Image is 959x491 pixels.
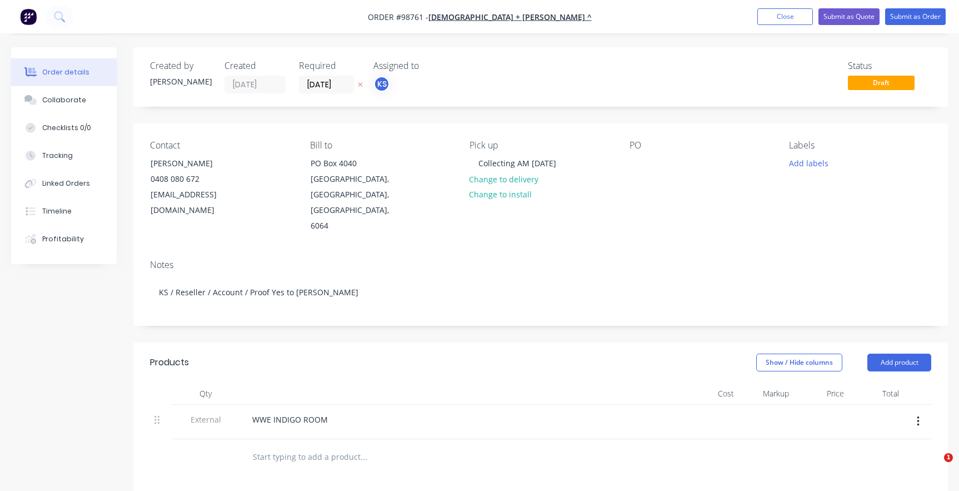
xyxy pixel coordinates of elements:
[311,156,403,171] div: PO Box 4040
[463,171,545,186] button: Change to delivery
[757,8,813,25] button: Close
[151,187,243,218] div: [EMAIL_ADDRESS][DOMAIN_NAME]
[42,206,72,216] div: Timeline
[42,67,89,77] div: Order details
[756,354,842,371] button: Show / Hide columns
[172,383,239,405] div: Qty
[42,95,86,105] div: Collaborate
[469,140,612,151] div: Pick up
[20,8,37,25] img: Factory
[818,8,880,25] button: Submit as Quote
[11,86,117,114] button: Collaborate
[373,61,485,71] div: Assigned to
[848,61,931,71] div: Status
[141,155,252,219] div: [PERSON_NAME]0408 080 672[EMAIL_ADDRESS][DOMAIN_NAME]
[42,234,84,244] div: Profitability
[224,61,286,71] div: Created
[921,453,948,480] iframe: Intercom live chat
[42,123,91,133] div: Checklists 0/0
[150,61,211,71] div: Created by
[428,12,592,22] a: [DEMOGRAPHIC_DATA] + [PERSON_NAME] ^
[463,187,538,202] button: Change to install
[867,354,931,371] button: Add product
[848,76,915,90] span: Draft
[11,58,117,86] button: Order details
[793,383,848,405] div: Price
[11,225,117,253] button: Profitability
[151,171,243,187] div: 0408 080 672
[848,383,903,405] div: Total
[151,156,243,171] div: [PERSON_NAME]
[11,142,117,170] button: Tracking
[150,275,931,309] div: KS / Reseller / Account / Proof Yes to [PERSON_NAME]
[683,383,738,405] div: Cost
[789,140,931,151] div: Labels
[783,155,834,170] button: Add labels
[150,260,931,270] div: Notes
[11,170,117,197] button: Linked Orders
[252,446,474,468] input: Start typing to add a product...
[177,414,234,425] span: External
[42,178,90,189] div: Linked Orders
[150,140,292,151] div: Contact
[42,151,73,161] div: Tracking
[469,155,565,171] div: Collecting AM [DATE]
[738,383,793,405] div: Markup
[368,12,428,22] span: Order #98761 -
[11,114,117,142] button: Checklists 0/0
[630,140,772,151] div: PO
[299,61,360,71] div: Required
[150,76,211,87] div: [PERSON_NAME]
[310,140,452,151] div: Bill to
[885,8,946,25] button: Submit as Order
[373,76,390,92] button: KS
[301,155,412,234] div: PO Box 4040[GEOGRAPHIC_DATA], [GEOGRAPHIC_DATA], [GEOGRAPHIC_DATA], 6064
[150,356,189,369] div: Products
[944,453,953,462] span: 1
[11,197,117,225] button: Timeline
[243,411,337,428] div: WWE INDIGO ROOM
[311,171,403,234] div: [GEOGRAPHIC_DATA], [GEOGRAPHIC_DATA], [GEOGRAPHIC_DATA], 6064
